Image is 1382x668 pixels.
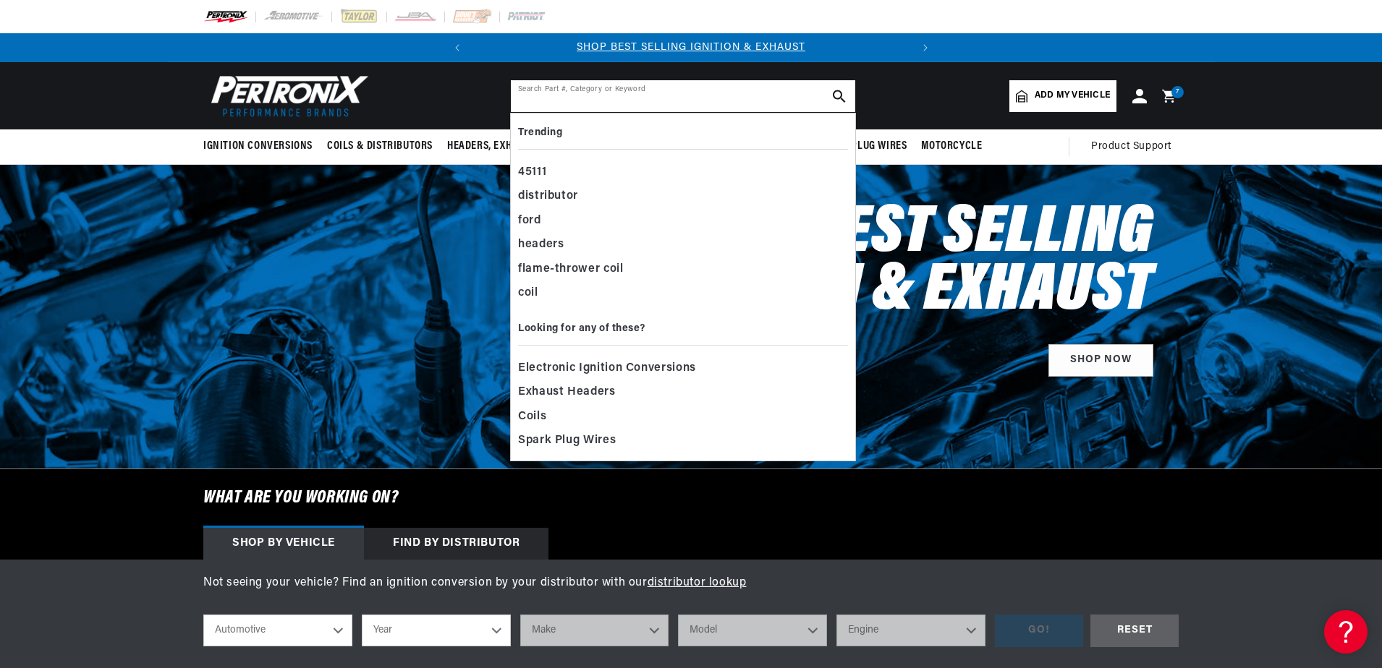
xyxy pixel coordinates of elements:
[518,281,848,306] div: coil
[511,80,855,112] input: Search Part #, Category or Keyword
[472,40,911,56] div: 1 of 2
[1009,80,1116,112] a: Add my vehicle
[362,615,511,646] select: Year
[911,33,940,62] button: Translation missing: en.sections.announcements.next_announcement
[1091,129,1179,164] summary: Product Support
[203,528,364,560] div: Shop by vehicle
[167,33,1215,62] slideshow-component: Translation missing: en.sections.announcements.announcement_bar
[1090,615,1179,647] div: RESET
[472,40,911,56] div: Announcement
[678,615,827,646] select: Model
[836,615,985,646] select: Engine
[203,574,1179,593] p: Not seeing your vehicle? Find an ignition conversion by your distributor with our
[364,528,548,560] div: Find by Distributor
[518,209,848,234] div: ford
[518,407,546,427] span: Coils
[518,184,848,209] div: distributor
[203,129,320,163] summary: Ignition Conversions
[203,139,313,154] span: Ignition Conversions
[518,431,616,451] span: Spark Plug Wires
[914,129,989,163] summary: Motorcycle
[648,577,747,588] a: distributor lookup
[518,160,848,185] div: 45111
[812,129,915,163] summary: Spark Plug Wires
[203,615,352,646] select: Ride Type
[921,139,982,154] span: Motorcycle
[819,139,907,154] span: Spark Plug Wires
[1091,139,1171,155] span: Product Support
[518,233,848,257] div: headers
[520,615,669,646] select: Make
[823,80,855,112] button: search button
[518,257,848,282] div: flame-thrower coil
[447,139,616,154] span: Headers, Exhausts & Components
[443,33,472,62] button: Translation missing: en.sections.announcements.previous_announcement
[518,382,616,403] span: Exhaust Headers
[1176,86,1179,98] span: 7
[327,139,433,154] span: Coils & Distributors
[518,127,562,138] b: Trending
[167,469,1215,527] h6: What are you working on?
[1048,344,1153,377] a: SHOP NOW
[203,71,370,121] img: Pertronix
[440,129,624,163] summary: Headers, Exhausts & Components
[320,129,440,163] summary: Coils & Distributors
[518,323,645,334] b: Looking for any of these?
[1035,89,1110,103] span: Add my vehicle
[577,42,805,53] a: SHOP BEST SELLING IGNITION & EXHAUST
[518,359,696,379] span: Electronic Ignition Conversions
